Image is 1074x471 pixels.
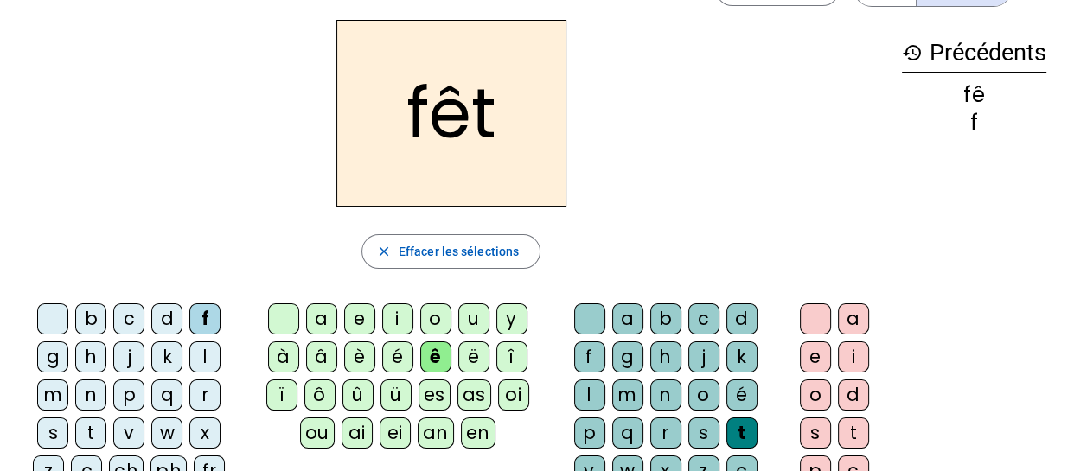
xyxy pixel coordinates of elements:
div: ë [458,341,489,372]
div: i [838,341,869,372]
div: a [306,303,337,334]
div: v [113,417,144,449]
div: r [650,417,681,449]
div: o [800,379,831,411]
div: e [344,303,375,334]
div: as [457,379,491,411]
div: y [496,303,527,334]
div: g [612,341,643,372]
div: b [650,303,681,334]
div: h [75,341,106,372]
div: n [75,379,106,411]
div: es [419,379,451,411]
div: j [113,341,144,372]
div: oi [498,379,529,411]
div: ê [420,341,451,372]
div: k [726,341,758,372]
div: x [189,417,221,449]
button: Effacer les sélections [361,234,540,269]
div: m [612,379,643,411]
div: p [113,379,144,411]
div: ou [300,417,335,449]
div: j [688,341,719,372]
div: d [726,303,758,334]
div: an [418,417,454,449]
div: u [458,303,489,334]
div: r [189,379,221,411]
div: t [838,417,869,449]
h2: fêt [336,20,566,207]
div: f [574,341,605,372]
div: s [688,417,719,449]
div: b [75,303,106,334]
div: g [37,341,68,372]
div: n [650,379,681,411]
div: d [838,379,869,411]
div: o [420,303,451,334]
h3: Précédents [902,34,1046,73]
div: a [838,303,869,334]
div: é [726,379,758,411]
div: f [902,112,1046,133]
mat-icon: history [902,42,923,63]
div: a [612,303,643,334]
div: ô [304,379,336,411]
div: l [574,379,605,411]
div: o [688,379,719,411]
span: Effacer les sélections [399,241,519,262]
div: fê [902,85,1046,105]
div: c [688,303,719,334]
div: i [382,303,413,334]
div: û [342,379,374,411]
div: p [574,417,605,449]
div: m [37,379,68,411]
div: q [612,417,643,449]
div: â [306,341,337,372]
div: é [382,341,413,372]
div: ü [380,379,412,411]
div: s [37,417,68,449]
div: w [151,417,182,449]
div: ei [380,417,411,449]
div: en [461,417,495,449]
div: k [151,341,182,372]
div: t [726,417,758,449]
div: q [151,379,182,411]
mat-icon: close [376,244,392,259]
div: l [189,341,221,372]
div: c [113,303,144,334]
div: î [496,341,527,372]
div: f [189,303,221,334]
div: s [800,417,831,449]
div: è [344,341,375,372]
div: d [151,303,182,334]
div: e [800,341,831,372]
div: à [268,341,299,372]
div: ï [266,379,297,411]
div: t [75,417,106,449]
div: h [650,341,681,372]
div: ai [342,417,373,449]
